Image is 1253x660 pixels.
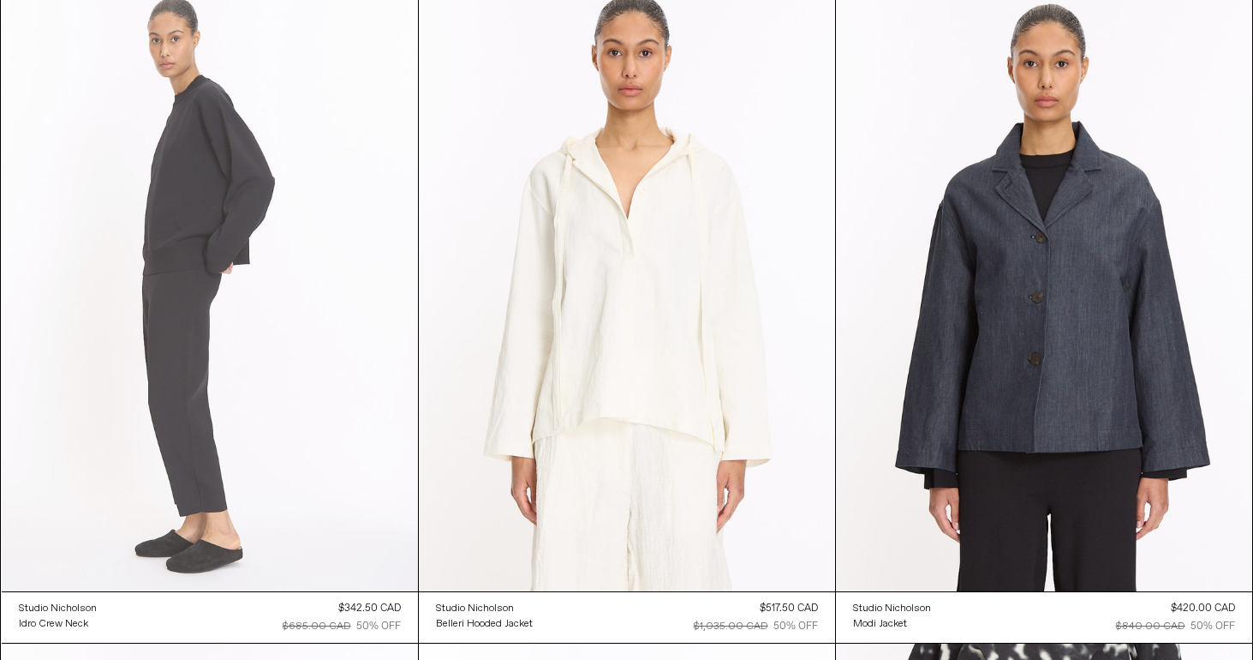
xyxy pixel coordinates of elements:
a: Studio Nicholson [853,601,931,616]
div: $685.00 CAD [283,619,351,634]
div: $840.00 CAD [1116,619,1185,634]
a: Belleri Hooded Jacket [436,616,533,632]
a: Modi Jacket [853,616,931,632]
div: $342.50 CAD [338,601,401,616]
div: Modi Jacket [853,617,907,632]
div: $420.00 CAD [1171,601,1235,616]
div: Studio Nicholson [436,602,514,616]
div: $1,035.00 CAD [694,619,768,634]
a: Studio Nicholson [436,601,533,616]
div: 50% OFF [1190,619,1235,634]
div: Idro Crew Neck [19,617,88,632]
div: 50% OFF [356,619,401,634]
a: Idro Crew Neck [19,616,97,632]
a: Studio Nicholson [19,601,97,616]
div: $517.50 CAD [760,601,818,616]
div: 50% OFF [773,619,818,634]
div: Belleri Hooded Jacket [436,617,533,632]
